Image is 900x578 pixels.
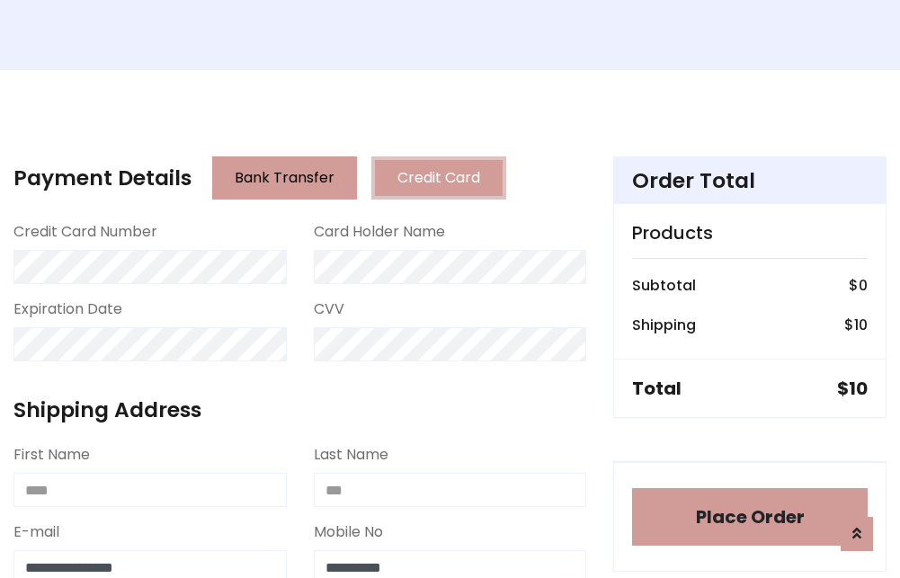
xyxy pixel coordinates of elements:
[13,221,157,243] label: Credit Card Number
[632,277,696,294] h6: Subtotal
[371,156,506,200] button: Credit Card
[849,376,868,401] span: 10
[849,277,868,294] h6: $
[13,444,90,466] label: First Name
[314,298,344,320] label: CVV
[632,488,868,546] button: Place Order
[854,315,868,335] span: 10
[314,444,388,466] label: Last Name
[314,221,445,243] label: Card Holder Name
[844,316,868,333] h6: $
[859,275,868,296] span: 0
[13,397,586,422] h4: Shipping Address
[837,378,868,399] h5: $
[13,298,122,320] label: Expiration Date
[632,378,682,399] h5: Total
[13,521,59,543] label: E-mail
[632,222,868,244] h5: Products
[632,168,868,193] h4: Order Total
[212,156,357,200] button: Bank Transfer
[314,521,383,543] label: Mobile No
[632,316,696,333] h6: Shipping
[13,165,192,191] h4: Payment Details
